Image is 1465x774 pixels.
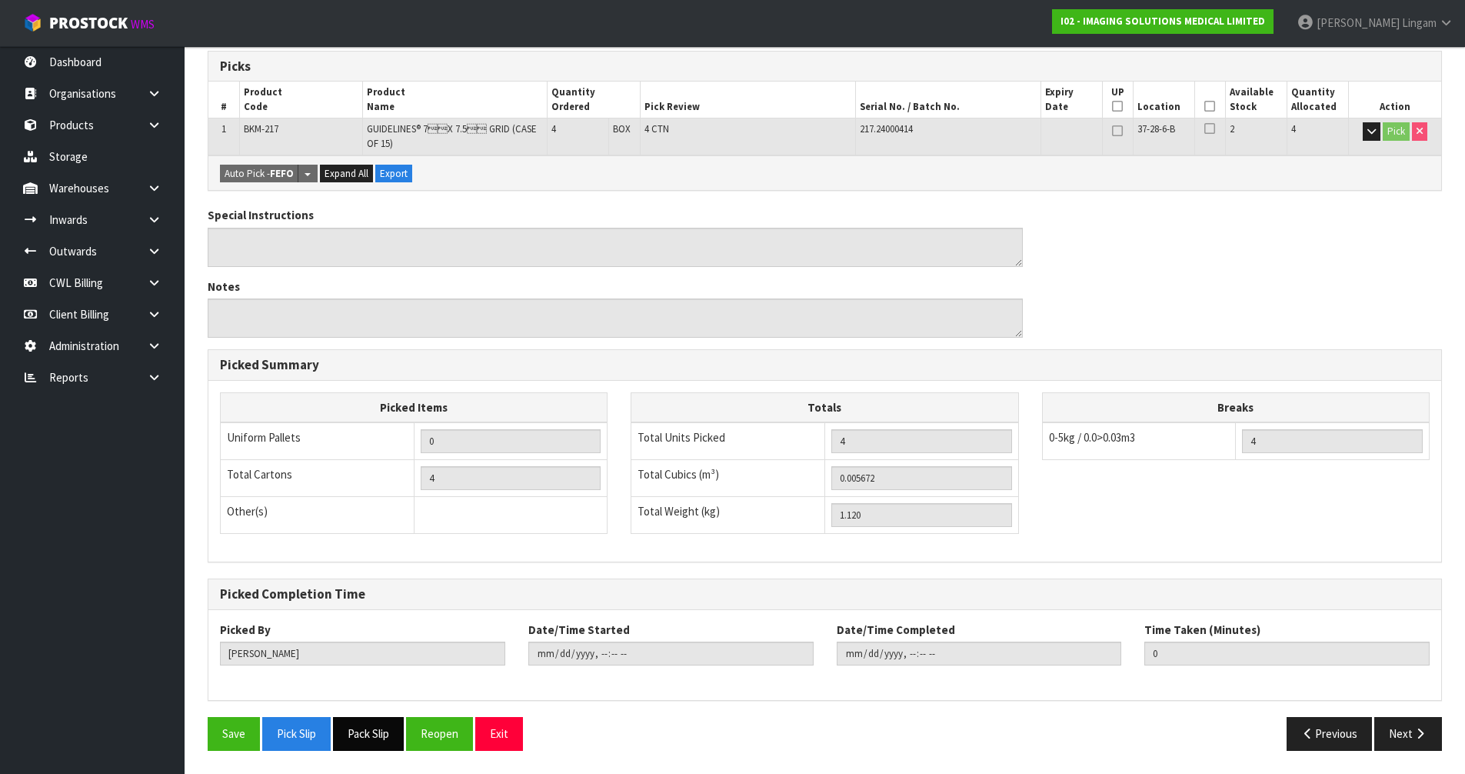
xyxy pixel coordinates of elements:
th: Expiry Date [1040,82,1102,118]
button: Pack Slip [333,717,404,750]
th: Quantity Ordered [548,82,640,118]
a: I02 - IMAGING SOLUTIONS MEDICAL LIMITED [1052,9,1274,34]
button: Exit [475,717,523,750]
th: Product Name [362,82,547,118]
span: 0-5kg / 0.0>0.03m3 [1049,430,1135,445]
label: Date/Time Completed [837,622,955,638]
th: Location [1133,82,1194,118]
th: Available Stock [1225,82,1287,118]
button: Pick [1383,122,1410,141]
label: Notes [208,279,240,295]
th: Action [1349,82,1441,118]
label: Special Instructions [208,207,314,223]
strong: FEFO [270,167,294,180]
img: cube-alt.png [23,13,42,32]
td: Total Units Picked [631,422,825,460]
button: Next [1374,717,1442,750]
input: OUTERS TOTAL = CTN [421,466,601,490]
th: Serial No. / Batch No. [856,82,1040,118]
span: 2 [1230,122,1234,135]
button: Previous [1287,717,1373,750]
input: UNIFORM P LINES [421,429,601,453]
td: Other(s) [221,497,415,534]
span: 1 [221,122,226,135]
span: 4 CTN [644,122,669,135]
label: Time Taken (Minutes) [1144,622,1260,638]
td: Uniform Pallets [221,422,415,460]
label: Picked By [220,622,271,638]
button: Reopen [406,717,473,750]
button: Export [375,165,412,183]
span: BKM-217 [244,122,278,135]
button: Auto Pick -FEFO [220,165,298,183]
h3: Picked Summary [220,358,1430,372]
td: Total Weight (kg) [631,497,825,534]
input: Picked By [220,642,505,666]
th: Picked Items [221,392,608,422]
span: 37-28-6-B [1137,122,1175,135]
label: Date/Time Started [528,622,630,638]
th: Product Code [239,82,362,118]
span: ProStock [49,13,128,33]
th: Totals [631,392,1018,422]
span: 4 [1291,122,1296,135]
span: BOX [613,122,631,135]
button: Expand All [320,165,373,183]
span: GUIDELINES® 7X 7.5 GRID (CASE OF 15) [367,122,537,149]
span: 217.24000414 [860,122,913,135]
td: Total Cubics (m³) [631,460,825,497]
button: Save [208,717,260,750]
span: [PERSON_NAME] [1317,15,1400,30]
span: Expand All [325,167,368,180]
button: Pick Slip [262,717,331,750]
small: WMS [131,17,155,32]
th: Quantity Allocated [1287,82,1349,118]
th: # [208,82,239,118]
strong: I02 - IMAGING SOLUTIONS MEDICAL LIMITED [1060,15,1265,28]
th: Pick Review [640,82,856,118]
span: Lingam [1402,15,1437,30]
h3: Picks [220,59,814,74]
h3: Picked Completion Time [220,587,1430,602]
th: Breaks [1042,392,1429,422]
th: UP [1102,82,1133,118]
span: 4 [551,122,556,135]
input: Time Taken [1144,642,1430,666]
td: Total Cartons [221,460,415,497]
